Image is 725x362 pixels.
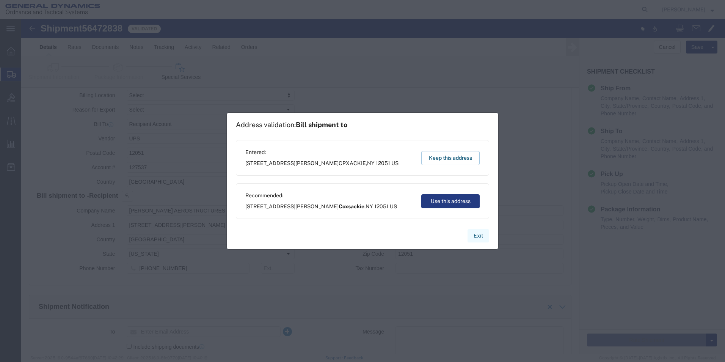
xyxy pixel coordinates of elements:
button: Exit [468,229,489,242]
button: Use this address [421,194,480,208]
span: Recommended: [245,192,397,200]
span: NY [367,160,375,166]
span: CPXACKIE [339,160,366,166]
span: [STREET_ADDRESS][PERSON_NAME] , [245,159,399,167]
span: Entered: [245,148,399,156]
span: Coxsackie [339,203,364,209]
button: Keep this address [421,151,480,165]
span: 12051 [376,160,390,166]
span: US [391,160,399,166]
span: US [390,203,397,209]
span: Bill shipment to [296,121,347,129]
span: 12051 [374,203,389,209]
h1: Address validation: [236,121,347,129]
span: [STREET_ADDRESS][PERSON_NAME] , [245,203,397,211]
span: NY [366,203,373,209]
